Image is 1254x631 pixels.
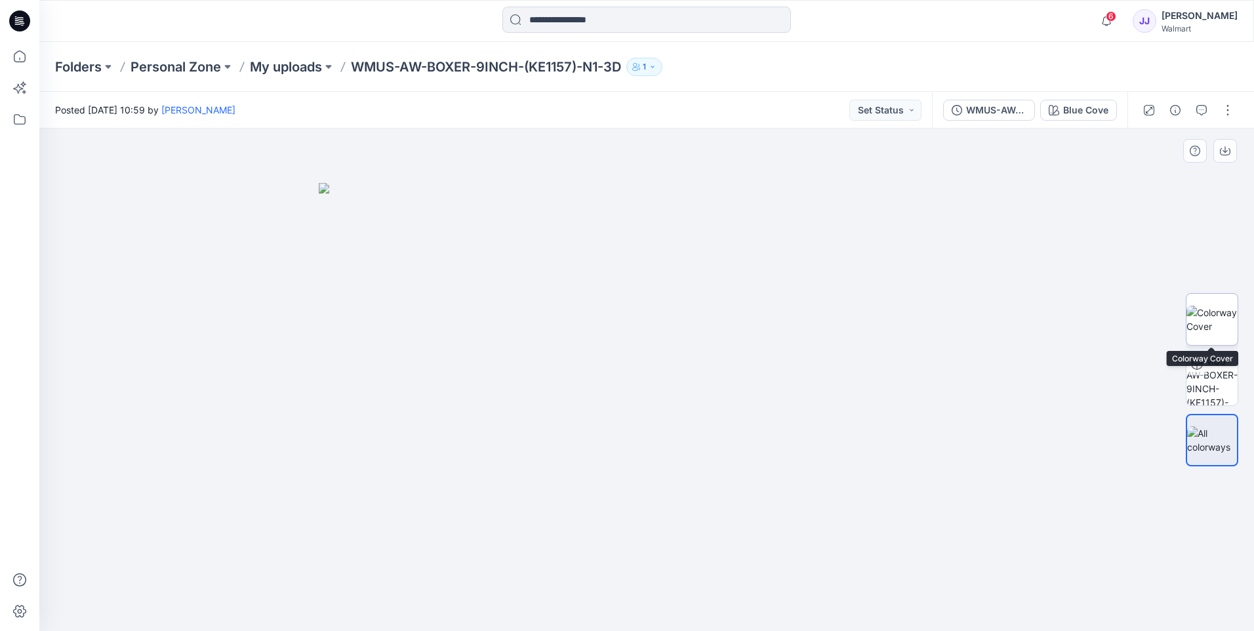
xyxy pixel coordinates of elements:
a: Folders [55,58,102,76]
img: eyJhbGciOiJIUzI1NiIsImtpZCI6IjAiLCJzbHQiOiJzZXMiLCJ0eXAiOiJKV1QifQ.eyJkYXRhIjp7InR5cGUiOiJzdG9yYW... [319,183,975,631]
p: 1 [643,60,646,74]
div: JJ [1133,9,1156,33]
div: Blue Cove [1063,103,1108,117]
div: WMUS-AW-BOXER-9INCH-(KE1157)-N1-3D [966,103,1026,117]
img: WMUS-AW-BOXER-9INCH-(KE1157)-N1-3D Blue Cove [1186,354,1238,405]
p: WMUS-AW-BOXER-9INCH-(KE1157)-N1-3D [351,58,621,76]
a: My uploads [250,58,322,76]
span: Posted [DATE] 10:59 by [55,103,235,117]
button: Details [1165,100,1186,121]
button: 1 [626,58,662,76]
a: [PERSON_NAME] [161,104,235,115]
img: All colorways [1187,426,1237,454]
span: 6 [1106,11,1116,22]
button: WMUS-AW-BOXER-9INCH-(KE1157)-N1-3D [943,100,1035,121]
button: Blue Cove [1040,100,1117,121]
img: Colorway Cover [1186,306,1238,333]
div: Walmart [1162,24,1238,33]
div: [PERSON_NAME] [1162,8,1238,24]
a: Personal Zone [131,58,221,76]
